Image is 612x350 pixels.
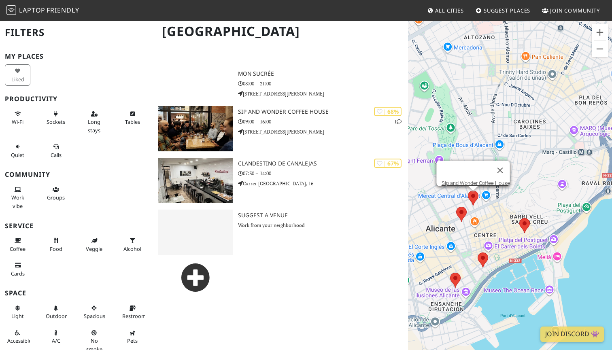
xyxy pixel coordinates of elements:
[153,158,408,203] a: Clandestino de Canalejas | 67% Clandestino de Canalejas 07:30 – 14:00 Carrer [GEOGRAPHIC_DATA], 16
[123,245,141,252] span: Alcohol
[12,118,23,125] span: Stable Wi-Fi
[394,118,402,125] p: 1
[120,326,145,348] button: Pets
[11,194,24,209] span: People working
[5,259,30,280] button: Cards
[592,24,608,40] button: Vergrößern
[435,7,464,14] span: All Cities
[51,151,62,159] span: Video/audio calls
[238,80,408,87] p: 08:00 – 21:00
[120,301,145,323] button: Restroom
[424,3,467,18] a: All Cities
[5,301,30,323] button: Light
[238,118,408,125] p: 09:00 – 16:00
[472,3,534,18] a: Suggest Places
[19,6,45,15] span: Laptop
[539,3,603,18] a: Join Community
[7,337,32,344] span: Accessible
[43,326,69,348] button: A/C
[153,106,408,151] a: Sip and Wonder Coffee House | 68% 1 Sip and Wonder Coffee House 09:00 – 16:00 [STREET_ADDRESS][PE...
[5,326,30,348] button: Accessible
[5,107,30,129] button: Wi-Fi
[11,270,25,277] span: Credit cards
[374,159,402,168] div: | 67%
[238,90,408,98] p: [STREET_ADDRESS][PERSON_NAME]
[11,151,24,159] span: Quiet
[120,234,145,255] button: Alcohol
[120,107,145,129] button: Tables
[5,183,30,212] button: Work vibe
[155,20,406,42] h1: [GEOGRAPHIC_DATA]
[158,210,233,255] img: gray-place-d2bdb4477600e061c01bd816cc0f2ef0cfcb1ca9e3ad78868dd16fb2af073a21.png
[5,140,30,161] button: Quiet
[550,7,600,14] span: Join Community
[5,95,148,103] h3: Productivity
[238,128,408,136] p: [STREET_ADDRESS][PERSON_NAME]
[6,5,16,15] img: LaptopFriendly
[491,161,510,180] button: Schließen
[158,158,233,203] img: Clandestino de Canalejas
[43,107,69,129] button: Sockets
[238,221,408,229] p: Work from your neighborhood
[238,160,408,167] h3: Clandestino de Canalejas
[122,312,146,320] span: Restroom
[11,312,24,320] span: Natural light
[46,312,67,320] span: Outdoor area
[5,171,148,178] h3: Community
[47,194,65,201] span: Group tables
[10,245,25,252] span: Coffee
[88,118,100,134] span: Long stays
[43,301,69,323] button: Outdoor
[158,106,233,151] img: Sip and Wonder Coffee House
[43,234,69,255] button: Food
[43,140,69,161] button: Calls
[238,180,408,187] p: Carrer [GEOGRAPHIC_DATA], 16
[153,210,408,346] a: Suggest a Venue Work from your neighborhood
[47,6,79,15] span: Friendly
[125,118,140,125] span: Work-friendly tables
[5,53,148,60] h3: My Places
[374,107,402,116] div: | 68%
[5,222,148,230] h3: Service
[5,289,148,297] h3: Space
[5,20,148,45] h2: Filters
[238,108,408,115] h3: Sip and Wonder Coffee House
[238,212,408,219] h3: Suggest a Venue
[86,245,102,252] span: Veggie
[47,118,65,125] span: Power sockets
[6,4,79,18] a: LaptopFriendly LaptopFriendly
[43,183,69,204] button: Groups
[442,180,510,186] a: Sip and Wonder Coffee House
[238,70,408,77] h3: Mon Sucrée
[84,312,105,320] span: Spacious
[238,170,408,177] p: 07:30 – 14:00
[81,301,107,323] button: Spacious
[127,337,138,344] span: Pet friendly
[5,234,30,255] button: Coffee
[50,245,62,252] span: Food
[592,41,608,57] button: Verkleinern
[81,107,107,137] button: Long stays
[52,337,60,344] span: Air conditioned
[81,234,107,255] button: Veggie
[484,7,531,14] span: Suggest Places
